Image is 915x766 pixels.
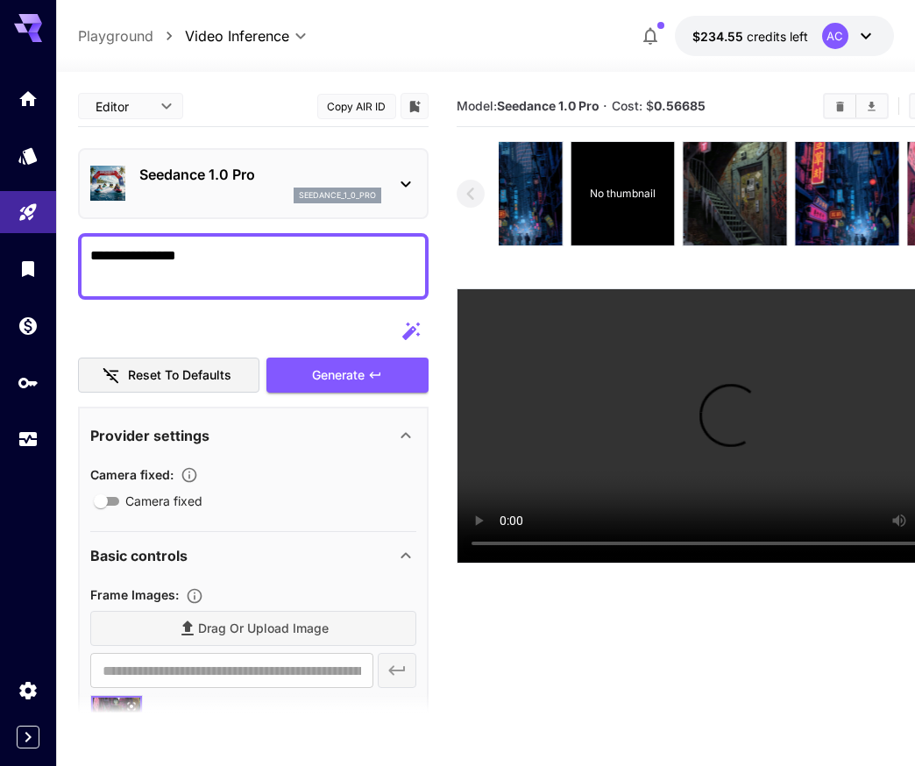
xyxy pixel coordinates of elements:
button: Upload frame images. [179,587,210,605]
div: API Keys [18,372,39,394]
span: Generate [312,365,365,387]
div: Provider settings [90,415,416,457]
button: Copy AIR ID [317,94,396,119]
div: AC [822,23,848,49]
button: Expand sidebar [17,726,39,748]
p: Seedance 1.0 Pro [139,164,381,185]
p: Basic controls [90,545,188,566]
span: Camera fixed : [90,467,174,482]
div: Clear AllDownload All [823,93,889,119]
span: Editor [96,97,150,116]
img: +DrnPmAAAABklEQVQDAIA5N61I4XwrAAAAAElFTkSuQmCC [795,142,898,245]
b: 0.56685 [654,98,706,113]
div: Playground [18,202,39,223]
button: Clear All [825,95,855,117]
span: Video Inference [185,25,289,46]
div: Basic controls [90,535,416,577]
button: Reset to defaults [78,358,260,394]
span: Frame Images : [90,587,179,602]
span: Model: [457,98,599,113]
div: $234.54872 [692,27,808,46]
button: Download All [856,95,887,117]
p: No thumbnail [590,186,656,202]
nav: breadcrumb [78,25,185,46]
p: seedance_1_0_pro [299,189,376,202]
p: Provider settings [90,425,209,446]
div: Seedance 1.0 Proseedance_1_0_pro [90,157,416,210]
button: Generate [266,358,428,394]
div: Home [18,88,39,110]
a: Playground [78,25,153,46]
p: · [603,96,607,117]
b: Seedance 1.0 Pro [497,98,599,113]
img: 8BI0l7AAAABklEQVQDAA7++bmeJBNbAAAAAElFTkSuQmCC [458,142,562,245]
div: Models [18,145,39,167]
div: Settings [18,679,39,701]
button: Add to library [407,96,422,117]
div: Usage [18,429,39,450]
span: Cost: $ [612,98,706,113]
div: Wallet [18,315,39,337]
span: credits left [747,29,808,44]
span: $234.55 [692,29,747,44]
button: $234.54872AC [675,16,894,56]
img: MIlwAAAAASUVORK5CYII= [683,142,786,245]
div: Library [18,258,39,280]
span: Camera fixed [125,492,202,510]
